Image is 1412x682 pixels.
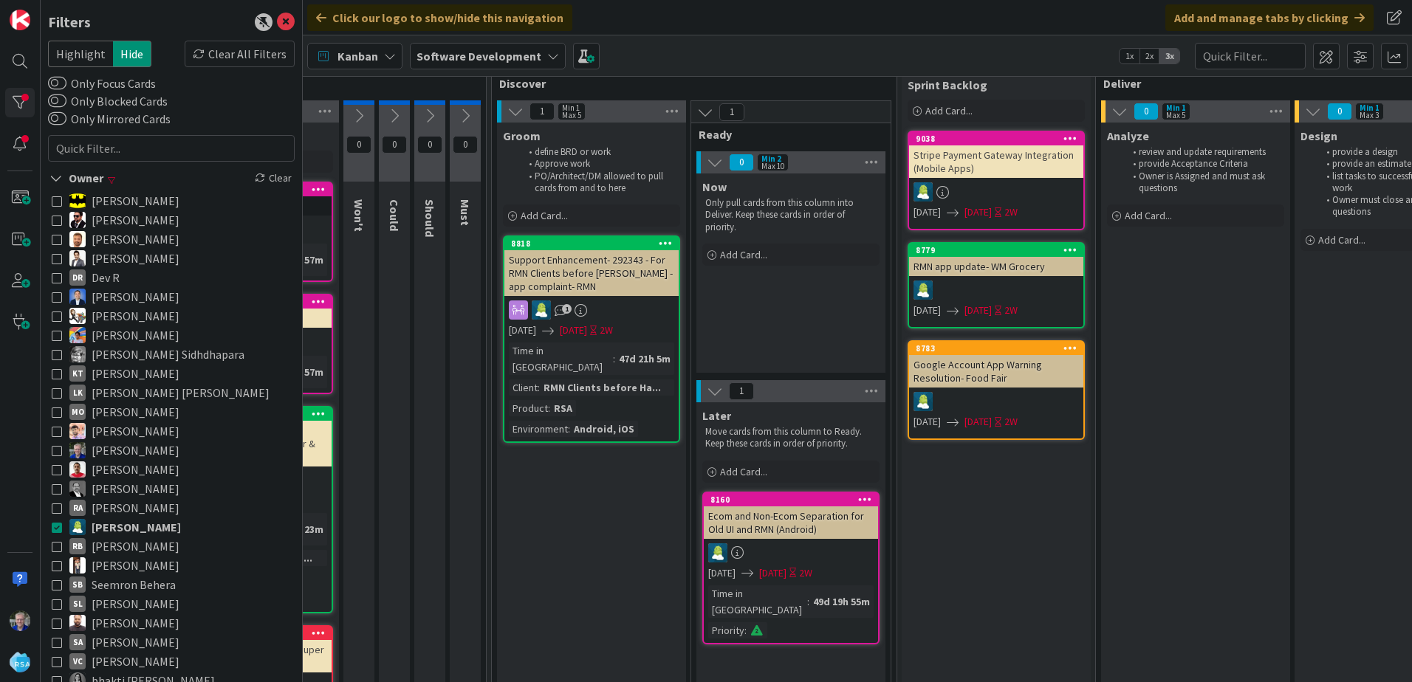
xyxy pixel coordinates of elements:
[92,498,179,517] span: [PERSON_NAME]
[52,633,291,652] button: SA [PERSON_NAME]
[52,325,291,345] button: JK [PERSON_NAME]
[503,235,680,443] a: 8818Support Enhancement- 292343 - For RMN Clients before [PERSON_NAME] - app complaint- RMNRD[DAT...
[1125,209,1172,222] span: Add Card...
[807,593,809,610] span: :
[504,300,679,320] div: RD
[48,41,113,67] span: Highlight
[92,402,179,421] span: [PERSON_NAME]
[69,576,86,593] div: SB
[708,543,727,562] img: RD
[908,242,1085,328] a: 8779RMN app update- WM GroceryRD[DATE][DATE]2W
[48,135,295,162] input: Quick Filter...
[1318,233,1365,247] span: Add Card...
[69,346,86,362] img: KS
[600,323,613,338] div: 2W
[916,343,1083,354] div: 8783
[92,421,179,441] span: [PERSON_NAME]
[52,498,291,517] button: RA [PERSON_NAME]
[710,495,878,505] div: 8160
[382,136,407,154] span: 0
[1134,103,1159,120] span: 0
[1360,111,1379,119] div: Max 3
[699,127,872,142] span: Ready
[52,191,291,210] button: AC [PERSON_NAME]
[509,379,538,396] div: Client
[1300,128,1337,143] span: Design
[417,136,442,154] span: 0
[1125,146,1282,158] li: review and update requirements
[92,613,179,633] span: [PERSON_NAME]
[52,230,291,249] button: AS [PERSON_NAME]
[52,249,291,268] button: BR [PERSON_NAME]
[10,10,30,30] img: Visit kanbanzone.com
[538,379,540,396] span: :
[509,323,536,338] span: [DATE]
[69,385,86,401] div: Lk
[69,538,86,554] div: RB
[69,327,86,343] img: JK
[52,479,291,498] button: RA [PERSON_NAME]
[1166,111,1185,119] div: Max 5
[113,41,151,67] span: Hide
[69,250,86,266] img: BR
[387,199,402,231] span: Could
[1004,303,1018,318] div: 2W
[562,104,580,111] div: Min 1
[504,250,679,296] div: Support Enhancement- 292343 - For RMN Clients before [PERSON_NAME] - app complaint- RMN
[152,76,467,91] span: Product Backlog
[615,351,674,367] div: 47d 21h 5m
[504,237,679,296] div: 8818Support Enhancement- 292343 - For RMN Clients before [PERSON_NAME] - app complaint- RMN
[69,212,86,228] img: AC
[1120,49,1139,63] span: 1x
[92,364,179,383] span: [PERSON_NAME]
[908,131,1085,230] a: 9038Stripe Payment Gateway Integration (Mobile Apps)RD[DATE][DATE]2W
[1107,128,1149,143] span: Analyze
[92,268,120,287] span: Dev R
[52,421,291,441] button: RS [PERSON_NAME]
[346,136,371,154] span: 0
[914,303,941,318] span: [DATE]
[909,355,1083,387] div: Google Account App Warning Resolution- Food Fair
[909,244,1083,257] div: 8779
[48,76,66,91] button: Only Focus Cards
[52,383,291,402] button: Lk [PERSON_NAME] [PERSON_NAME]
[1360,104,1380,111] div: Min 1
[720,248,767,261] span: Add Card...
[925,104,973,117] span: Add Card...
[52,594,291,613] button: SL [PERSON_NAME]
[92,556,179,575] span: [PERSON_NAME]
[503,128,541,143] span: Groom
[909,257,1083,276] div: RMN app update- WM Grocery
[562,111,581,119] div: Max 5
[509,400,548,416] div: Product
[69,500,86,516] div: RA
[1139,49,1159,63] span: 2x
[69,596,86,612] div: SL
[69,308,86,324] img: ES
[759,565,786,581] span: [DATE]
[10,610,30,631] img: RT
[744,622,747,638] span: :
[48,11,91,33] div: Filters
[185,41,295,67] div: Clear All Filters
[702,492,880,644] a: 8160Ecom and Non-Ecom Separation for Old UI and RMN (Android)RD[DATE][DATE]2WTime in [GEOGRAPHIC_...
[69,557,86,573] img: SK
[916,245,1083,255] div: 8779
[909,342,1083,387] div: 8783Google Account App Warning Resolution- Food Fair
[69,231,86,247] img: AS
[550,400,576,416] div: RSA
[92,306,179,325] span: [PERSON_NAME]
[914,182,933,201] img: RD
[1125,158,1282,170] li: provide Acceptance Criteria
[909,132,1083,145] div: 9038
[52,402,291,421] button: MO [PERSON_NAME]
[352,199,366,232] span: Won't
[761,162,784,170] div: Max 10
[69,480,86,497] img: RA
[1004,204,1018,220] div: 2W
[337,47,378,65] span: Kanban
[1327,103,1352,120] span: 0
[52,575,291,594] button: SB Seemron Behera
[964,204,992,220] span: [DATE]
[704,493,878,539] div: 8160Ecom and Non-Ecom Separation for Old UI and RMN (Android)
